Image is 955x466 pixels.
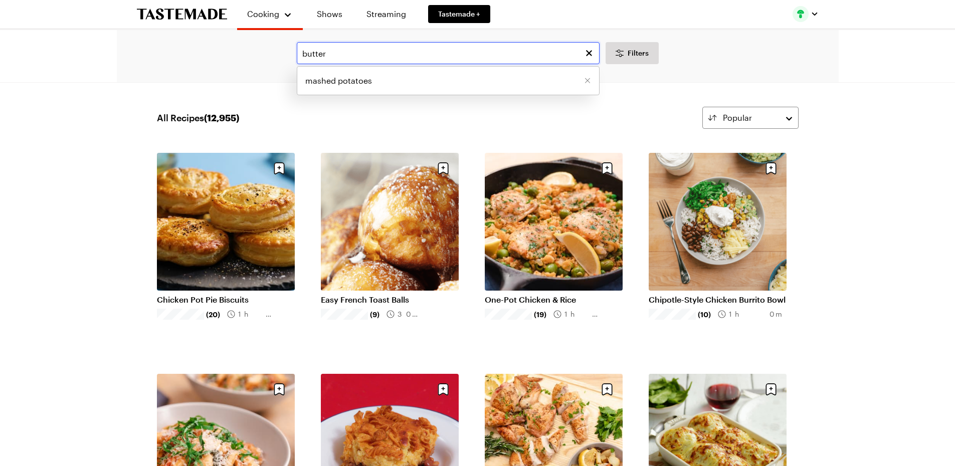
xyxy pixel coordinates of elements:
[204,112,239,123] span: ( 12,955 )
[137,9,227,20] a: To Tastemade Home Page
[305,75,372,87] span: mashed potatoes
[270,380,289,399] button: Save recipe
[628,48,649,58] span: Filters
[723,112,752,124] span: Popular
[434,380,453,399] button: Save recipe
[793,6,819,22] button: Profile picture
[270,159,289,178] button: Save recipe
[434,159,453,178] button: Save recipe
[584,48,595,59] button: Clear search
[584,77,591,84] button: Remove [object Object]
[598,380,617,399] button: Save recipe
[157,295,295,305] a: Chicken Pot Pie Biscuits
[247,9,279,19] span: Cooking
[438,9,480,19] span: Tastemade +
[247,4,293,24] button: Cooking
[702,107,799,129] button: Popular
[428,5,490,23] a: Tastemade +
[761,159,781,178] button: Save recipe
[598,159,617,178] button: Save recipe
[793,6,809,22] img: Profile picture
[649,295,787,305] a: Chipotle-Style Chicken Burrito Bowl
[606,42,659,64] button: Desktop filters
[157,111,239,125] span: All Recipes
[761,380,781,399] button: Save recipe
[321,295,459,305] a: Easy French Toast Balls
[485,295,623,305] a: One-Pot Chicken & Rice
